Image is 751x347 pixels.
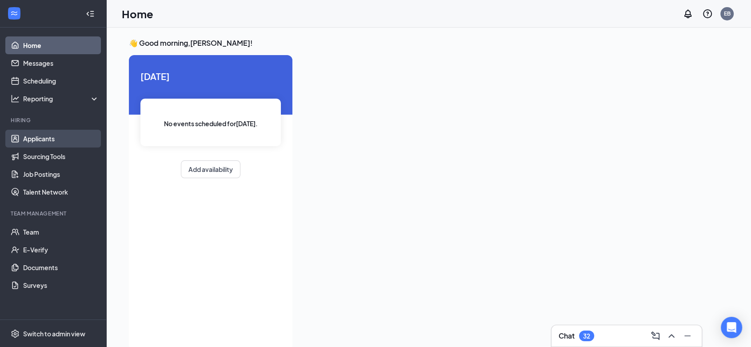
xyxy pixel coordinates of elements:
a: Documents [23,259,99,276]
svg: Notifications [683,8,693,19]
svg: ChevronUp [666,331,677,341]
a: E-Verify [23,241,99,259]
a: Job Postings [23,165,99,183]
svg: Minimize [682,331,693,341]
div: Reporting [23,94,100,103]
svg: Analysis [11,94,20,103]
h3: 👋 Good morning, [PERSON_NAME] ! [129,38,729,48]
a: Surveys [23,276,99,294]
button: Minimize [680,329,695,343]
a: Home [23,36,99,54]
button: ComposeMessage [648,329,663,343]
svg: Collapse [86,9,95,18]
svg: WorkstreamLogo [10,9,19,18]
div: Hiring [11,116,97,124]
div: Open Intercom Messenger [721,317,742,338]
span: [DATE] [140,69,281,83]
a: Team [23,223,99,241]
svg: Settings [11,329,20,338]
div: 32 [583,332,590,340]
button: Add availability [181,160,240,178]
a: Sourcing Tools [23,148,99,165]
a: Messages [23,54,99,72]
button: ChevronUp [664,329,679,343]
h1: Home [122,6,153,21]
a: Applicants [23,130,99,148]
svg: ComposeMessage [650,331,661,341]
svg: QuestionInfo [702,8,713,19]
div: EB [724,10,731,17]
h3: Chat [559,331,575,341]
a: Scheduling [23,72,99,90]
div: Team Management [11,210,97,217]
span: No events scheduled for [DATE] . [164,119,258,128]
a: Talent Network [23,183,99,201]
div: Switch to admin view [23,329,85,338]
